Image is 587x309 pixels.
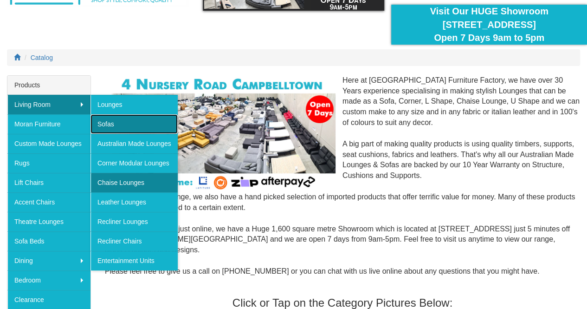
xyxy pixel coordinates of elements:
a: Moran Furniture [7,114,90,134]
a: Recliner Chairs [90,231,178,251]
a: Sofa Beds [7,231,90,251]
a: Rugs [7,153,90,173]
a: Chaise Lounges [90,173,178,192]
a: Leather Lounges [90,192,178,212]
img: Corner Modular Lounges [112,75,335,192]
a: Sofas [90,114,178,134]
a: Theatre Lounges [7,212,90,231]
a: Corner Modular Lounges [90,153,178,173]
a: Dining [7,251,90,270]
div: Visit Our HUGE Showroom [STREET_ADDRESS] Open 7 Days 9am to 5pm [398,5,580,45]
a: Lounges [90,95,178,114]
a: Accent Chairs [7,192,90,212]
h3: Click or Tap on the Category Pictures Below: [105,297,580,309]
div: Here at [GEOGRAPHIC_DATA] Furniture Factory, we have over 30 Years experience specialising in mak... [105,75,580,288]
a: Custom Made Lounges [7,134,90,153]
a: Catalog [31,54,53,61]
div: Products [7,76,90,95]
a: Recliner Lounges [90,212,178,231]
a: Australian Made Lounges [90,134,178,153]
a: Lift Chairs [7,173,90,192]
a: Bedroom [7,270,90,290]
a: Entertainment Units [90,251,178,270]
a: Living Room [7,95,90,114]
